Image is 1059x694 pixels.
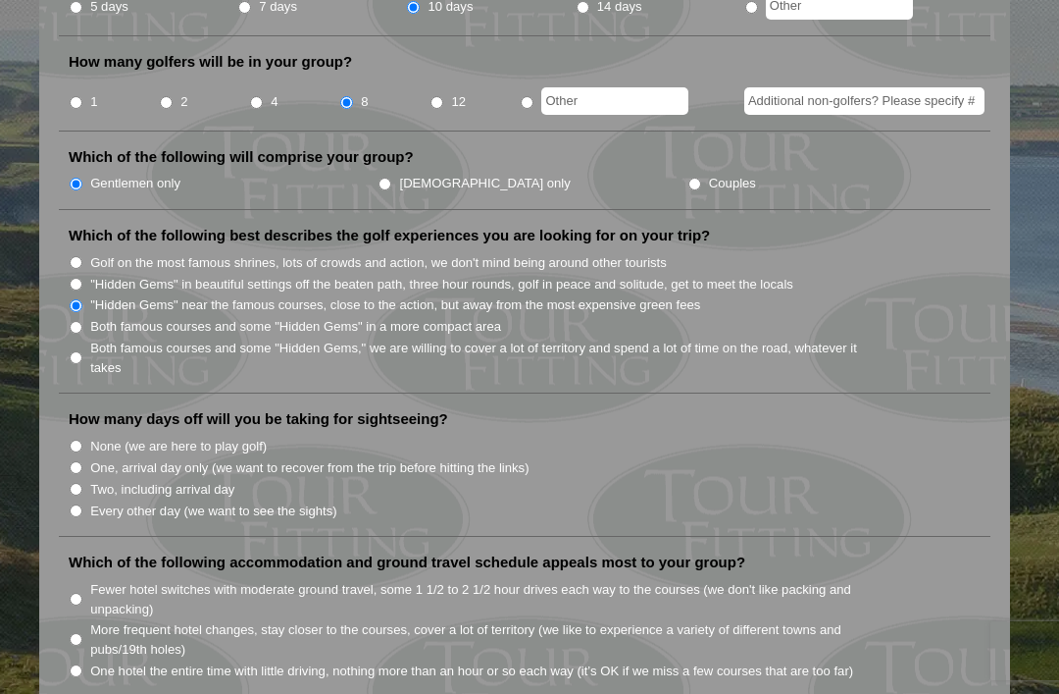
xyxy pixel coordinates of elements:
label: "Hidden Gems" near the famous courses, close to the action, but away from the most expensive gree... [90,295,700,315]
label: "Hidden Gems" in beautiful settings off the beaten path, three hour rounds, golf in peace and sol... [90,275,793,294]
label: [DEMOGRAPHIC_DATA] only [400,174,571,193]
input: Additional non-golfers? Please specify # [744,87,984,115]
input: Other [541,87,688,115]
label: Couples [709,174,756,193]
label: Gentlemen only [90,174,180,193]
label: Which of the following will comprise your group? [69,147,414,167]
label: Two, including arrival day [90,480,234,500]
label: Every other day (we want to see the sights) [90,502,336,521]
label: Both famous courses and some "Hidden Gems," we are willing to cover a lot of territory and spend ... [90,339,879,377]
label: 1 [90,92,97,112]
label: 12 [451,92,466,112]
label: How many golfers will be in your group? [69,52,352,72]
label: 2 [180,92,187,112]
label: Fewer hotel switches with moderate ground travel, some 1 1/2 to 2 1/2 hour drives each way to the... [90,580,879,618]
label: 8 [361,92,368,112]
label: One, arrival day only (we want to recover from the trip before hitting the links) [90,458,529,478]
label: 4 [271,92,277,112]
label: Both famous courses and some "Hidden Gems" in a more compact area [90,317,501,337]
label: Which of the following best describes the golf experiences you are looking for on your trip? [69,226,710,245]
label: Golf on the most famous shrines, lots of crowds and action, we don't mind being around other tour... [90,253,667,273]
label: None (we are here to play golf) [90,437,267,456]
label: Which of the following accommodation and ground travel schedule appeals most to your group? [69,553,745,572]
label: How many days off will you be taking for sightseeing? [69,409,448,429]
label: More frequent hotel changes, stay closer to the courses, cover a lot of territory (we like to exp... [90,620,879,659]
label: One hotel the entire time with little driving, nothing more than an hour or so each way (it’s OK ... [90,662,853,681]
